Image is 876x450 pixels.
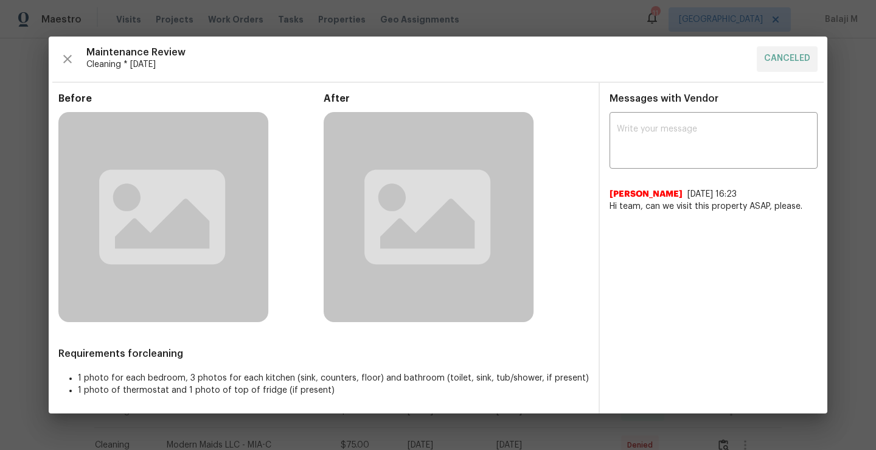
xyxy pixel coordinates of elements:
li: 1 photo for each bedroom, 3 photos for each kitchen (sink, counters, floor) and bathroom (toilet,... [78,372,589,384]
span: Messages with Vendor [610,94,718,104]
span: [DATE] 16:23 [687,190,737,199]
span: Requirements for cleaning [58,348,589,360]
li: 1 photo of thermostat and 1 photo of top of fridge (if present) [78,384,589,396]
span: Cleaning * [DATE] [86,58,747,71]
span: After [324,93,589,105]
span: [PERSON_NAME] [610,188,683,200]
span: Before [58,93,324,105]
span: Maintenance Review [86,46,747,58]
span: Hi team, can we visit this property ASAP, please. [610,200,818,213]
